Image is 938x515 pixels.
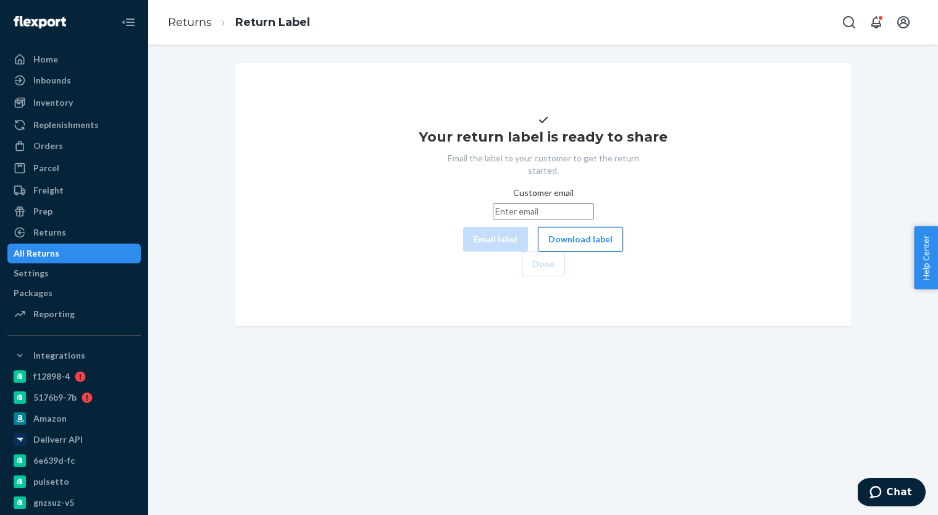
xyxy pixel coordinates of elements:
div: Deliverr API [33,433,83,446]
span: Customer email [513,187,574,198]
h1: Your return label is ready to share [419,127,668,147]
iframe: Opens a widget where you can chat to one of our agents [858,478,926,509]
img: Flexport logo [14,16,66,28]
a: Amazon [7,409,141,428]
div: Inbounds [33,74,71,87]
div: Parcel [33,162,59,174]
div: Freight [33,184,64,197]
a: Inventory [7,93,141,113]
div: All Returns [14,247,59,260]
div: 5176b9-7b [33,391,77,404]
div: 6e639d-fc [33,454,75,467]
div: Orders [33,140,63,152]
input: Customer email [493,203,594,219]
button: Help Center [914,226,938,289]
div: Prep [33,205,52,218]
a: 6e639d-fc [7,451,141,470]
a: Reporting [7,304,141,324]
a: Inbounds [7,70,141,90]
div: gnzsuz-v5 [33,496,74,509]
a: Home [7,49,141,69]
button: Done [522,252,565,276]
a: Packages [7,283,141,303]
p: Email the label to your customer to get the return started. [435,152,651,177]
div: pulsetto [33,475,69,488]
button: Open account menu [891,10,916,35]
div: Integrations [33,349,85,362]
a: Prep [7,202,141,221]
button: Close Navigation [116,10,141,35]
div: Home [33,53,58,66]
button: Integrations [7,346,141,365]
button: Download label [538,227,623,252]
a: Orders [7,136,141,156]
button: Open Search Box [837,10,861,35]
a: f12898-4 [7,367,141,386]
a: Freight [7,181,141,200]
div: f12898-4 [33,370,70,383]
div: Returns [33,226,66,239]
div: Inventory [33,96,73,109]
a: Deliverr API [7,430,141,449]
div: Reporting [33,308,75,320]
a: Return Label [235,15,310,29]
div: Amazon [33,412,67,425]
a: Parcel [7,158,141,178]
button: Email label [463,227,528,252]
div: Settings [14,267,49,279]
div: Packages [14,287,52,299]
a: pulsetto [7,472,141,492]
ol: breadcrumbs [158,4,320,41]
a: All Returns [7,244,141,263]
a: gnzsuz-v5 [7,493,141,513]
a: Returns [7,223,141,242]
a: Returns [168,15,212,29]
div: Replenishments [33,119,99,131]
a: 5176b9-7b [7,388,141,407]
a: Replenishments [7,115,141,135]
a: Settings [7,263,141,283]
button: Open notifications [864,10,889,35]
